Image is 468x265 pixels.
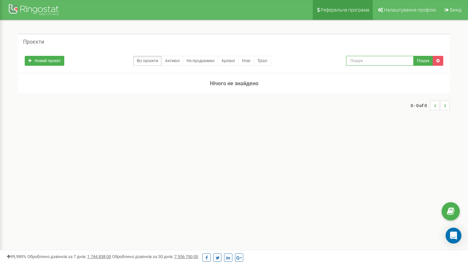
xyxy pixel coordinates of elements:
a: Не продовжені [183,56,218,66]
a: Архівні [218,56,239,66]
a: Нові [238,56,254,66]
span: Оброблено дзвінків за 7 днів : [27,254,111,259]
h5: Проєкти [23,39,44,45]
span: Оброблено дзвінків за 30 днів : [112,254,198,259]
a: Всі проєкти [133,56,162,66]
a: Новий проєкт [25,56,64,66]
span: 0 - 0 of 0 [411,100,430,110]
nav: ... [411,94,450,117]
button: Пошук [413,56,433,66]
u: 7 556 750,00 [174,254,198,259]
a: Активні [161,56,183,66]
span: Реферальна програма [321,7,369,13]
span: Налаштування профілю [384,7,436,13]
u: 1 744 838,00 [87,254,111,259]
span: Вихід [450,7,461,13]
h3: Нічого не знайдено [18,74,450,93]
input: Пошук [346,56,414,66]
a: Тріал [254,56,271,66]
span: 99,989% [7,254,26,259]
div: Open Intercom Messenger [446,228,461,244]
